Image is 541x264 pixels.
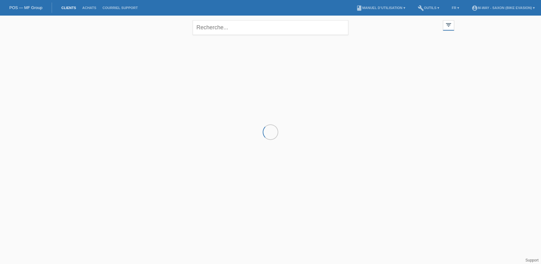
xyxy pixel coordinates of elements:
[79,6,99,10] a: Achats
[445,22,452,28] i: filter_list
[193,20,348,35] input: Recherche...
[472,5,478,11] i: account_circle
[356,5,362,11] i: book
[58,6,79,10] a: Clients
[99,6,141,10] a: Courriel Support
[9,5,42,10] a: POS — MF Group
[418,5,424,11] i: build
[415,6,442,10] a: buildOutils ▾
[525,258,539,262] a: Support
[468,6,538,10] a: account_circlem-way - Saxon (Bike Evasion) ▾
[449,6,462,10] a: FR ▾
[353,6,408,10] a: bookManuel d’utilisation ▾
